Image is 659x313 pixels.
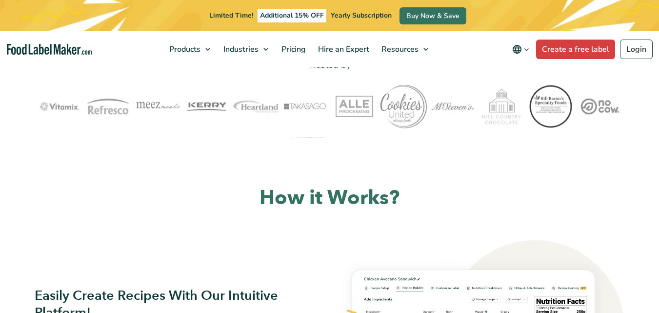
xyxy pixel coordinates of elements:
span: Limited Time! [209,11,253,20]
a: Food Label Maker homepage [7,44,92,55]
a: Industries [218,31,273,67]
a: Products [163,31,215,67]
a: Buy Now & Save [399,7,466,24]
button: Change language [505,40,536,59]
span: Resources [379,44,419,55]
a: Hire an Expert [312,31,373,67]
span: Pricing [279,44,307,55]
span: Hire an Expert [315,44,370,55]
span: Yearly Subscription [331,11,392,20]
span: Industries [220,44,260,55]
a: Login [620,40,653,59]
a: Resources [376,31,433,67]
h2: How it Works? [35,185,625,211]
a: Create a free label [536,40,615,59]
span: Products [166,44,201,55]
a: Pricing [276,31,310,67]
span: Additional 15% OFF [258,9,326,22]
